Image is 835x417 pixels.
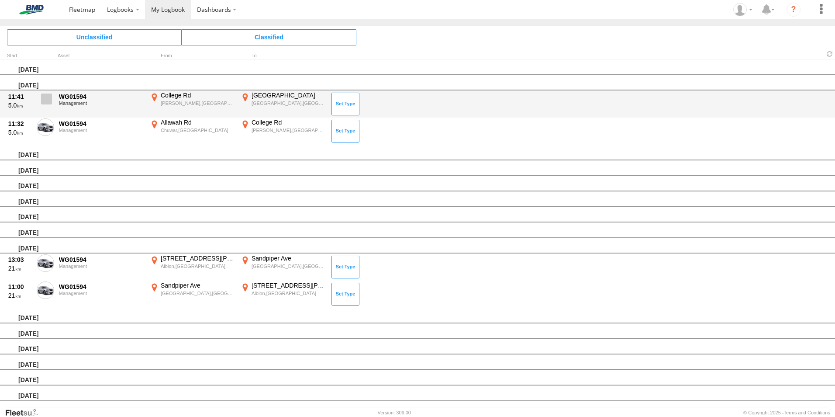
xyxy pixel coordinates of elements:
[7,54,33,58] div: Click to Sort
[59,283,144,291] div: WG01594
[148,91,236,117] label: Click to View Event Location
[59,93,144,101] div: WG01594
[59,264,144,269] div: Management
[8,283,32,291] div: 11:00
[378,410,411,415] div: Version: 306.00
[743,410,830,415] div: © Copyright 2025 -
[331,93,359,115] button: Click to Set
[239,91,327,117] label: Click to View Event Location
[161,100,235,106] div: [PERSON_NAME],[GEOGRAPHIC_DATA]
[252,254,325,262] div: Sandpiper Ave
[148,54,236,58] div: From
[239,254,327,280] label: Click to View Event Location
[784,410,830,415] a: Terms and Conditions
[182,29,356,45] span: Click to view Classified Trips
[59,256,144,264] div: WG01594
[252,91,325,99] div: [GEOGRAPHIC_DATA]
[58,54,145,58] div: Asset
[161,281,235,289] div: Sandpiper Ave
[59,128,144,133] div: Management
[252,100,325,106] div: [GEOGRAPHIC_DATA],[GEOGRAPHIC_DATA]
[59,101,144,106] div: Management
[9,5,54,14] img: bmd-logo.svg
[59,120,144,128] div: WG01594
[331,120,359,142] button: Click to Set
[161,127,235,133] div: Chuwar,[GEOGRAPHIC_DATA]
[8,93,32,101] div: 11:41
[8,101,32,109] div: 5.0
[8,292,32,299] div: 21
[161,263,235,269] div: Albion,[GEOGRAPHIC_DATA]
[59,291,144,296] div: Management
[8,129,32,136] div: 5.0
[148,281,236,307] label: Click to View Event Location
[825,50,835,58] span: Refresh
[8,120,32,128] div: 11:32
[7,29,182,45] span: Click to view Unclassified Trips
[8,256,32,264] div: 13:03
[239,281,327,307] label: Click to View Event Location
[252,263,325,269] div: [GEOGRAPHIC_DATA],[GEOGRAPHIC_DATA]
[239,54,327,58] div: To
[161,290,235,296] div: [GEOGRAPHIC_DATA],[GEOGRAPHIC_DATA]
[148,254,236,280] label: Click to View Event Location
[252,118,325,126] div: College Rd
[161,254,235,262] div: [STREET_ADDRESS][PERSON_NAME]
[161,118,235,126] div: Allawah Rd
[5,408,45,417] a: Visit our Website
[331,283,359,306] button: Click to Set
[148,118,236,144] label: Click to View Event Location
[730,3,756,16] div: Gary Grant
[252,281,325,289] div: [STREET_ADDRESS][PERSON_NAME]
[239,118,327,144] label: Click to View Event Location
[787,3,800,17] i: ?
[8,264,32,272] div: 21
[252,127,325,133] div: [PERSON_NAME],[GEOGRAPHIC_DATA]
[331,256,359,278] button: Click to Set
[252,290,325,296] div: Albion,[GEOGRAPHIC_DATA]
[161,91,235,99] div: College Rd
